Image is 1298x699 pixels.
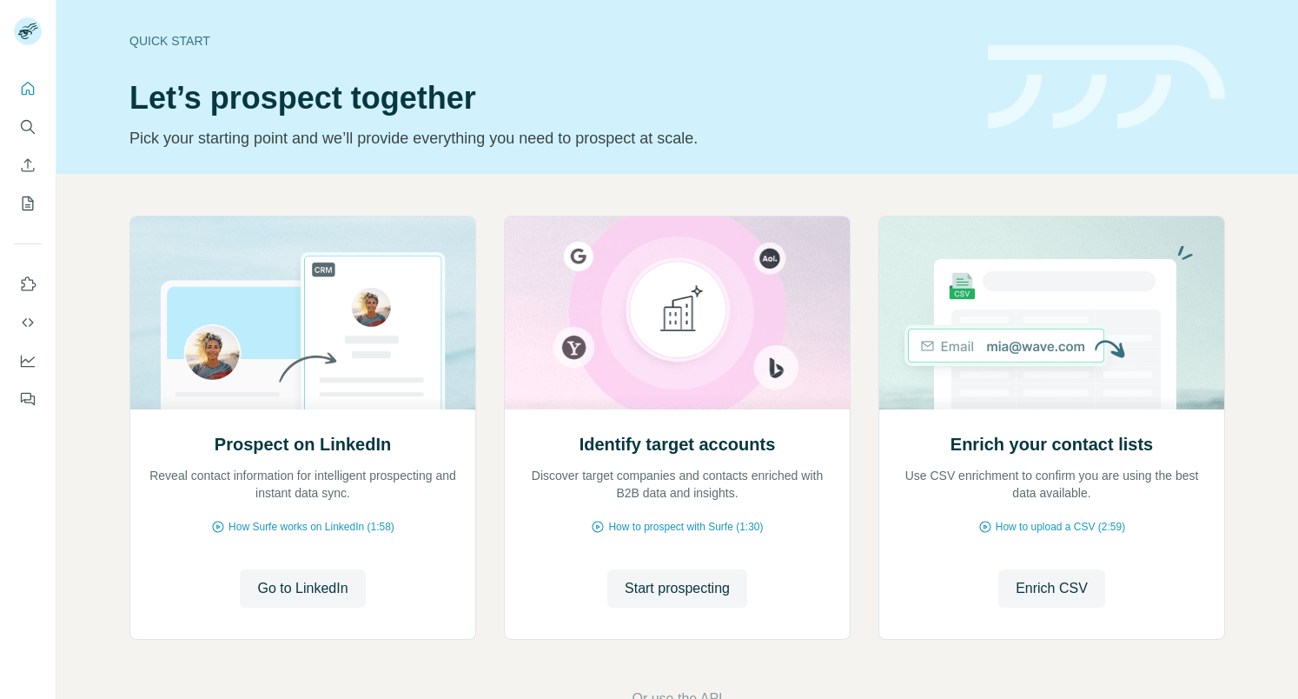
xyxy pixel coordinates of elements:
h2: Enrich your contact lists [950,432,1153,456]
img: banner [988,45,1225,130]
span: Start prospecting [625,578,730,599]
img: Enrich your contact lists [878,216,1225,409]
p: Pick your starting point and we’ll provide everything you need to prospect at scale. [129,126,967,150]
p: Discover target companies and contacts enriched with B2B data and insights. [522,467,832,502]
h2: Prospect on LinkedIn [215,432,391,456]
button: Go to LinkedIn [240,569,365,608]
p: Reveal contact information for intelligent prospecting and instant data sync. [148,467,458,502]
span: How to upload a CSV (2:59) [996,519,1125,535]
p: Use CSV enrichment to confirm you are using the best data available. [897,467,1207,502]
span: How to prospect with Surfe (1:30) [608,519,763,535]
div: Quick start [129,32,967,50]
button: Dashboard [14,345,42,376]
h2: Identify target accounts [579,432,776,456]
button: Enrich CSV [14,150,42,181]
button: Use Surfe on LinkedIn [14,269,42,300]
button: Use Surfe API [14,307,42,338]
button: Feedback [14,383,42,415]
img: Identify target accounts [504,216,851,409]
span: Go to LinkedIn [257,578,348,599]
img: Prospect on LinkedIn [129,216,476,409]
button: Start prospecting [607,569,747,608]
span: How Surfe works on LinkedIn (1:58) [228,519,394,535]
button: My lists [14,188,42,219]
button: Quick start [14,73,42,104]
h1: Let’s prospect together [129,81,967,116]
span: Enrich CSV [1016,578,1088,599]
button: Search [14,111,42,143]
button: Enrich CSV [998,569,1105,608]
